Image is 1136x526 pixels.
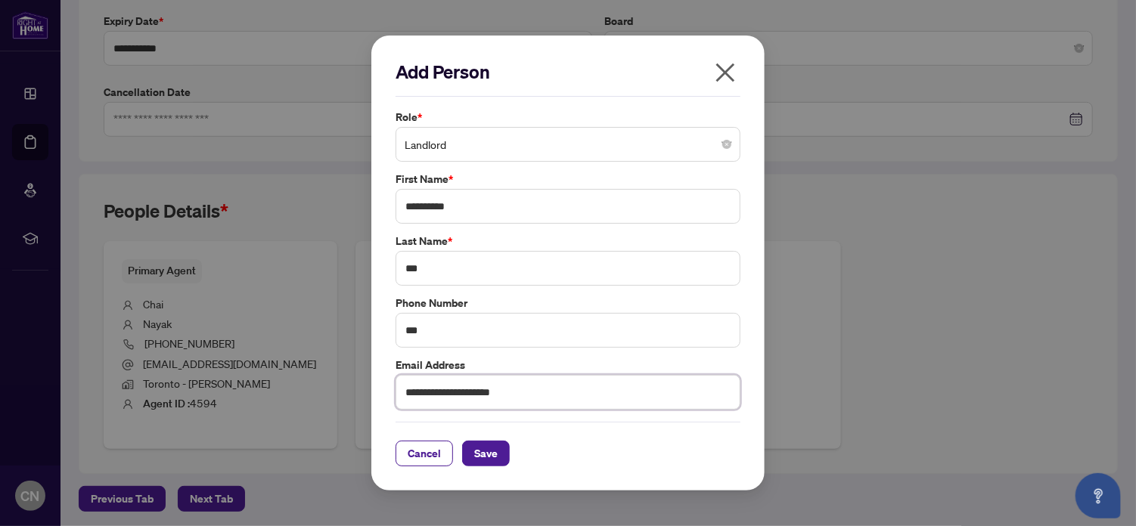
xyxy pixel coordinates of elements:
button: Save [462,441,510,466]
h2: Add Person [396,60,740,84]
span: Landlord [405,130,731,159]
span: close [713,60,737,85]
label: Role [396,109,740,125]
span: close-circle [722,140,731,149]
span: Save [474,441,498,466]
button: Cancel [396,441,453,466]
label: Phone Number [396,295,740,311]
label: Last Name [396,233,740,249]
label: Email Address [396,357,740,373]
button: Open asap [1075,473,1121,518]
span: Cancel [408,441,441,466]
label: First Name [396,171,740,187]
